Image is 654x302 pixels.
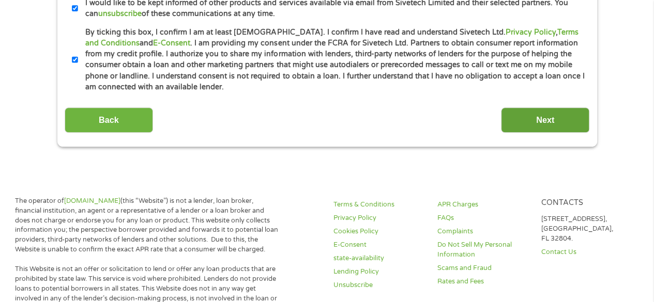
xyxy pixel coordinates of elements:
[333,227,425,236] a: Cookies Policy
[98,9,142,18] a: unsubscribe
[437,240,529,260] a: Do Not Sell My Personal Information
[64,197,120,205] a: [DOMAIN_NAME]
[541,198,633,208] h4: Contacts
[437,200,529,210] a: APR Charges
[501,107,589,133] input: Next
[153,39,190,47] a: E-Consent
[333,213,425,223] a: Privacy Policy
[505,28,555,37] a: Privacy Policy
[437,277,529,287] a: Rates and Fees
[541,247,633,257] a: Contact Us
[15,196,281,255] p: The operator of (this “Website”) is not a lender, loan broker, financial institution, an agent or...
[333,280,425,290] a: Unsubscribe
[333,253,425,263] a: state-availability
[85,28,578,47] a: Terms and Conditions
[78,27,585,93] label: By ticking this box, I confirm I am at least [DEMOGRAPHIC_DATA]. I confirm I have read and unders...
[437,213,529,223] a: FAQs
[333,240,425,250] a: E-Consent
[65,107,153,133] input: Back
[437,263,529,273] a: Scams and Fraud
[333,267,425,277] a: Lending Policy
[541,214,633,244] p: [STREET_ADDRESS], [GEOGRAPHIC_DATA], FL 32804.
[437,227,529,236] a: Complaints
[333,200,425,210] a: Terms & Conditions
